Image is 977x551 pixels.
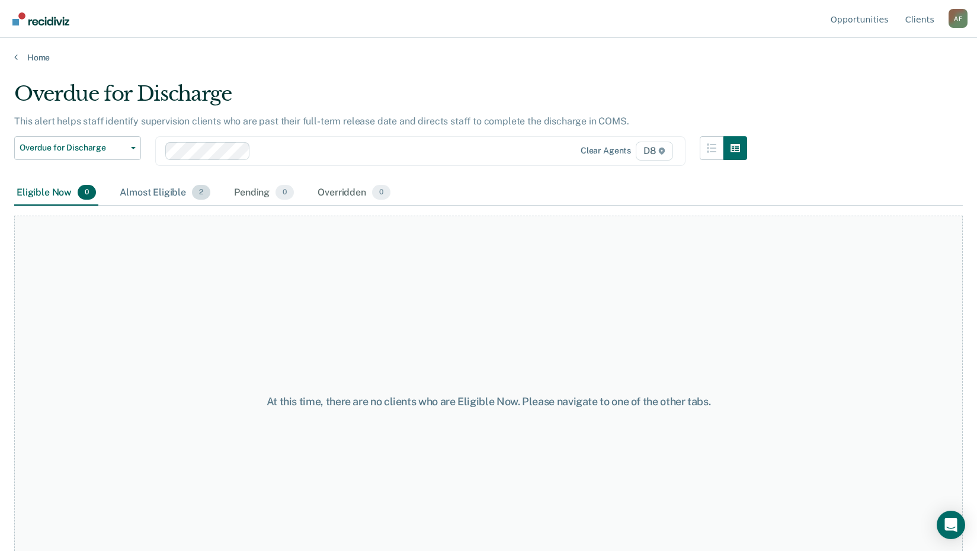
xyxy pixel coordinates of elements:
[14,180,98,206] div: Eligible Now0
[192,185,210,200] span: 2
[315,180,393,206] div: Overridden0
[14,52,963,63] a: Home
[636,142,673,161] span: D8
[20,143,126,153] span: Overdue for Discharge
[117,180,213,206] div: Almost Eligible2
[372,185,390,200] span: 0
[949,9,968,28] div: A F
[937,511,965,539] div: Open Intercom Messenger
[14,136,141,160] button: Overdue for Discharge
[14,82,747,116] div: Overdue for Discharge
[14,116,629,127] p: This alert helps staff identify supervision clients who are past their full-term release date and...
[276,185,294,200] span: 0
[581,146,631,156] div: Clear agents
[232,180,296,206] div: Pending0
[78,185,96,200] span: 0
[12,12,69,25] img: Recidiviz
[252,395,726,408] div: At this time, there are no clients who are Eligible Now. Please navigate to one of the other tabs.
[949,9,968,28] button: Profile dropdown button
